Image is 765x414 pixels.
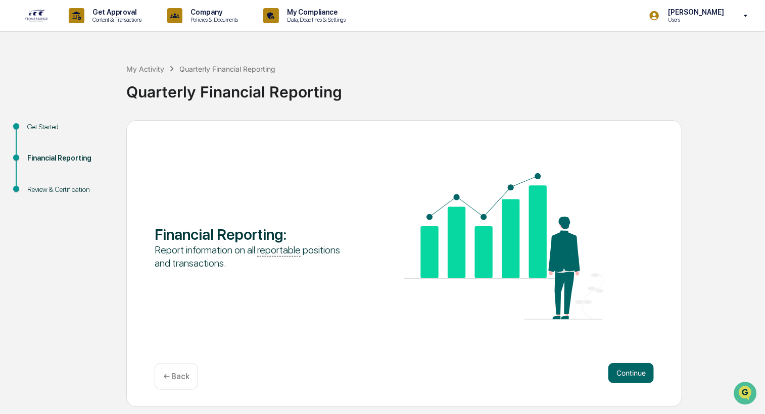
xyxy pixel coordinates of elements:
a: 🔎Data Lookup [6,142,68,161]
span: Preclearance [20,127,65,137]
img: logo [24,9,49,22]
p: Company [182,8,243,16]
p: Users [660,16,729,23]
button: Continue [608,363,654,383]
p: Data, Deadlines & Settings [279,16,351,23]
span: Pylon [101,171,122,179]
a: 🖐️Preclearance [6,123,69,141]
div: Quarterly Financial Reporting [179,65,275,73]
p: ← Back [163,372,189,381]
a: Powered byPylon [71,171,122,179]
div: Quarterly Financial Reporting [126,75,760,101]
img: 1746055101610-c473b297-6a78-478c-a979-82029cc54cd1 [10,77,28,95]
div: Financial Reporting : [155,225,354,243]
button: Start new chat [172,80,184,92]
div: 🖐️ [10,128,18,136]
img: Financial Reporting [404,173,604,320]
span: Data Lookup [20,146,64,157]
u: reportable [257,244,301,256]
p: My Compliance [279,8,351,16]
div: We're available if you need us! [34,87,128,95]
p: Policies & Documents [182,16,243,23]
div: My Activity [126,65,164,73]
a: 🗄️Attestations [69,123,129,141]
iframe: Open customer support [733,381,760,408]
div: Get Started [27,122,110,132]
div: Report information on all positions and transactions. [155,243,354,270]
span: Attestations [83,127,125,137]
p: [PERSON_NAME] [660,8,729,16]
div: 🗄️ [73,128,81,136]
p: How can we help? [10,21,184,37]
p: Get Approval [84,8,147,16]
div: 🔎 [10,147,18,156]
div: Start new chat [34,77,166,87]
div: Review & Certification [27,184,110,195]
p: Content & Transactions [84,16,147,23]
div: Financial Reporting [27,153,110,164]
